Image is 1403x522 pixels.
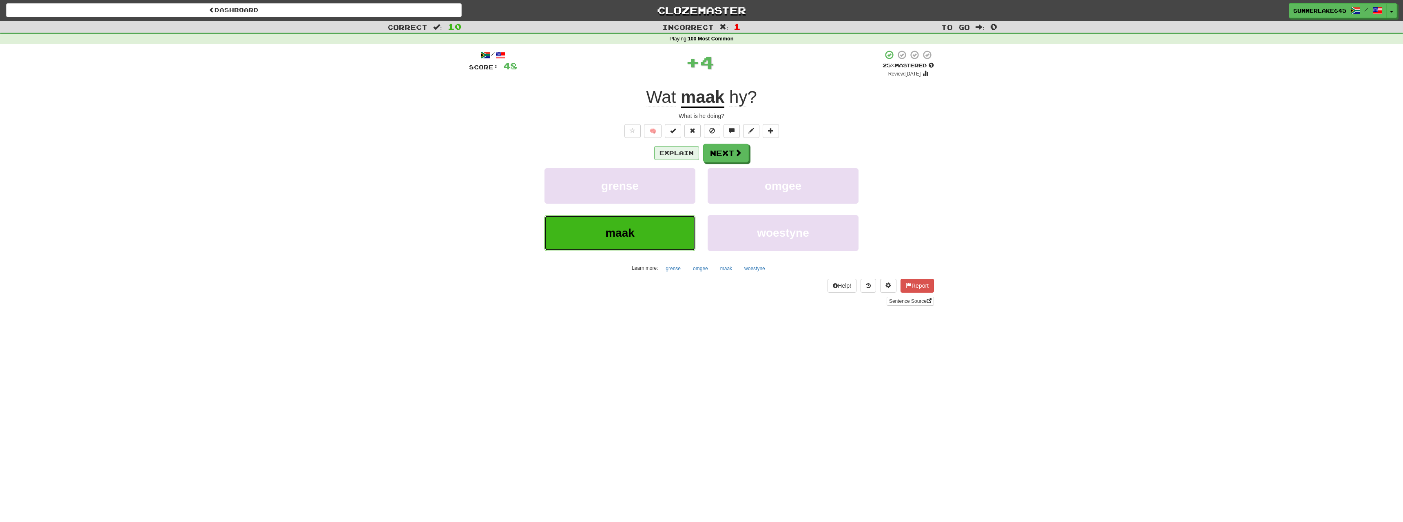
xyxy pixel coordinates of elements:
a: SummerLake645 / [1289,3,1387,18]
button: Reset to 0% Mastered (alt+r) [684,124,701,138]
button: grense [661,262,685,275]
span: maak [605,227,635,239]
button: 🧠 [644,124,662,138]
span: Wat [646,87,676,107]
span: : [976,24,985,31]
span: 1 [734,22,741,31]
button: Next [703,144,749,162]
div: What is he doing? [469,112,934,120]
span: hy [729,87,747,107]
button: Add to collection (alt+a) [763,124,779,138]
button: grense [544,168,695,204]
span: 10 [448,22,462,31]
button: Favorite sentence (alt+f) [624,124,641,138]
small: Review: [DATE] [888,71,921,77]
u: maak [681,87,724,108]
span: : [433,24,442,31]
span: Incorrect [662,23,714,31]
span: 25 % [883,62,895,69]
button: Round history (alt+y) [861,279,876,293]
button: Discuss sentence (alt+u) [724,124,740,138]
span: To go [941,23,970,31]
span: omgee [765,180,801,192]
span: 48 [503,61,517,71]
a: Sentence Source [887,297,934,306]
a: Dashboard [6,3,462,17]
button: Explain [654,146,699,160]
button: Ignore sentence (alt+i) [704,124,720,138]
span: 0 [990,22,997,31]
span: SummerLake645 [1293,7,1346,14]
strong: 100 Most Common [688,36,733,42]
span: : [719,24,728,31]
span: 4 [700,52,714,72]
button: Help! [828,279,856,293]
span: Score: [469,64,498,71]
button: omgee [688,262,713,275]
span: grense [601,180,639,192]
div: / [469,50,517,60]
button: woestyne [740,262,770,275]
a: Clozemaster [474,3,929,18]
button: omgee [708,168,859,204]
div: Mastered [883,62,934,69]
button: Report [901,279,934,293]
button: woestyne [708,215,859,251]
button: Edit sentence (alt+d) [743,124,759,138]
span: + [686,50,700,74]
span: ? [724,87,757,107]
small: Learn more: [632,265,658,271]
span: Correct [387,23,427,31]
button: maak [544,215,695,251]
button: Set this sentence to 100% Mastered (alt+m) [665,124,681,138]
span: woestyne [757,227,809,239]
span: / [1364,7,1368,12]
button: maak [716,262,737,275]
